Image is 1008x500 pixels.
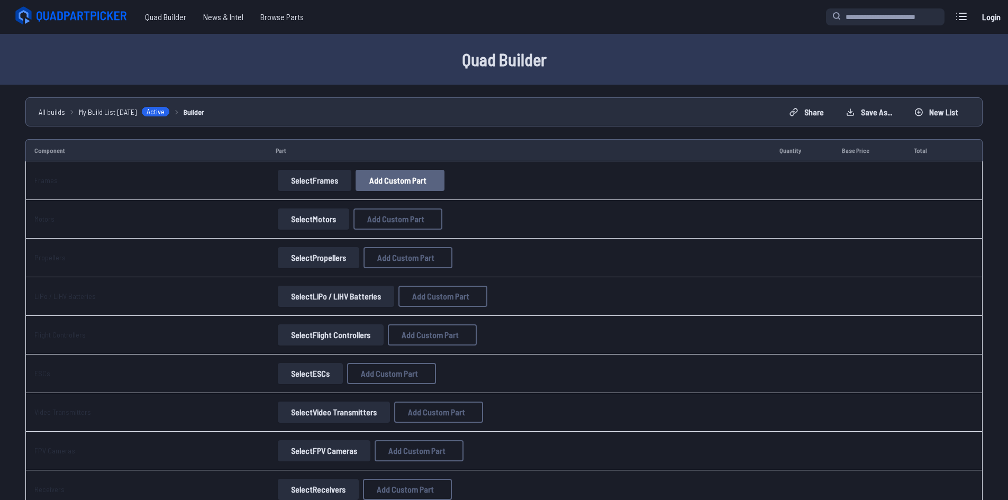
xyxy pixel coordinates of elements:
button: SelectLiPo / LiHV Batteries [278,286,394,307]
a: SelectVideo Transmitters [276,402,392,423]
a: SelectLiPo / LiHV Batteries [276,286,396,307]
a: Flight Controllers [34,330,86,339]
button: Add Custom Part [394,402,483,423]
td: Total [905,139,954,161]
a: News & Intel [195,6,252,28]
span: Add Custom Part [408,408,465,416]
a: Motors [34,214,55,223]
span: Add Custom Part [361,369,418,378]
td: Part [267,139,771,161]
button: Add Custom Part [347,363,436,384]
button: SelectMotors [278,208,349,230]
span: Add Custom Part [369,176,426,185]
span: Add Custom Part [412,292,469,301]
span: Add Custom Part [402,331,459,339]
a: Login [978,6,1004,28]
span: Add Custom Part [377,485,434,494]
button: SelectVideo Transmitters [278,402,390,423]
td: Component [25,139,267,161]
a: LiPo / LiHV Batteries [34,292,96,301]
span: Add Custom Part [377,253,434,262]
a: Receivers [34,485,65,494]
a: All builds [39,106,65,117]
button: Add Custom Part [364,247,452,268]
a: Browse Parts [252,6,312,28]
a: SelectFlight Controllers [276,324,386,346]
button: Share [780,104,833,121]
button: Add Custom Part [356,170,444,191]
button: SelectFrames [278,170,351,191]
button: SelectFlight Controllers [278,324,384,346]
a: FPV Cameras [34,446,75,455]
button: Add Custom Part [353,208,442,230]
a: Builder [184,106,204,117]
button: SelectPropellers [278,247,359,268]
button: Add Custom Part [398,286,487,307]
td: Base Price [833,139,905,161]
h1: Quad Builder [166,47,843,72]
a: SelectPropellers [276,247,361,268]
button: Add Custom Part [375,440,464,461]
a: My Build List [DATE]Active [79,106,170,117]
a: SelectFPV Cameras [276,440,373,461]
a: ESCs [34,369,50,378]
a: Video Transmitters [34,407,91,416]
a: Frames [34,176,58,185]
button: New List [905,104,967,121]
span: My Build List [DATE] [79,106,137,117]
span: Add Custom Part [367,215,424,223]
button: SelectESCs [278,363,343,384]
a: Propellers [34,253,66,262]
button: Add Custom Part [388,324,477,346]
a: SelectMotors [276,208,351,230]
span: Add Custom Part [388,447,446,455]
a: SelectFrames [276,170,353,191]
button: SelectFPV Cameras [278,440,370,461]
button: Add Custom Part [363,479,452,500]
button: Save as... [837,104,901,121]
td: Quantity [771,139,833,161]
button: SelectReceivers [278,479,359,500]
a: SelectESCs [276,363,345,384]
span: Active [141,106,170,117]
a: SelectReceivers [276,479,361,500]
a: Quad Builder [137,6,195,28]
